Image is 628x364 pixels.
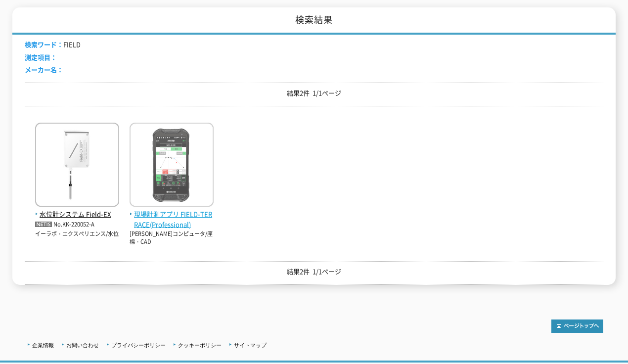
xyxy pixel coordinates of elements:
[35,220,119,230] p: No.KK-220052-A
[130,209,214,230] span: 現場計測アプリ FIELD-TERRACE(Professional)
[12,7,615,35] h1: 検索結果
[130,199,214,229] a: 現場計測アプリ FIELD-TERRACE(Professional)
[35,123,119,209] img: Field-EX
[178,342,222,348] a: クッキーポリシー
[111,342,166,348] a: プライバシーポリシー
[35,230,119,238] p: イーラボ・エクスペリエンス/水位
[130,123,214,209] img: FIELD-TERRACE(Professional)
[25,267,603,277] p: 結果2件 1/1ページ
[25,40,63,49] span: 検索ワード：
[66,342,99,348] a: お問い合わせ
[234,342,267,348] a: サイトマップ
[35,209,119,220] span: 水位計システム Field-EX
[25,40,81,50] li: FIELD
[25,52,57,62] span: 測定項目：
[25,88,603,98] p: 結果2件 1/1ページ
[25,65,63,74] span: メーカー名：
[551,319,603,333] img: トップページへ
[32,342,54,348] a: 企業情報
[130,230,214,246] p: [PERSON_NAME]コンピュータ/座標・CAD
[35,199,119,220] a: 水位計システム Field-EX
